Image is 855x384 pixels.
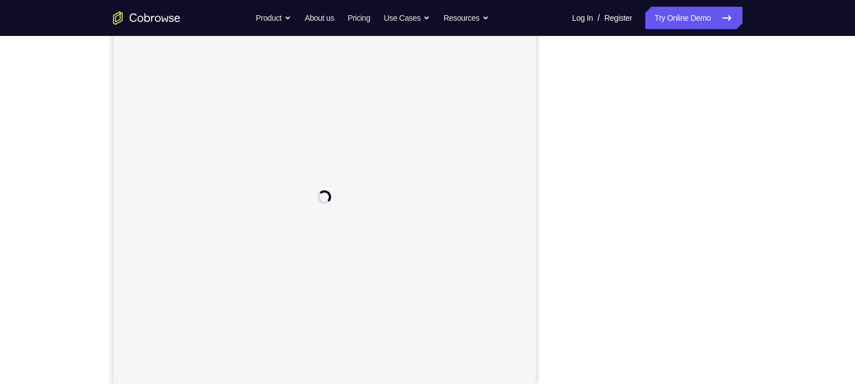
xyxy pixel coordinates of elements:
[384,7,430,29] button: Use Cases
[347,7,370,29] a: Pricing
[645,7,742,29] a: Try Online Demo
[256,7,291,29] button: Product
[444,7,489,29] button: Resources
[305,7,334,29] a: About us
[604,7,632,29] a: Register
[598,11,600,25] span: /
[113,11,180,25] a: Go to the home page
[572,7,593,29] a: Log In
